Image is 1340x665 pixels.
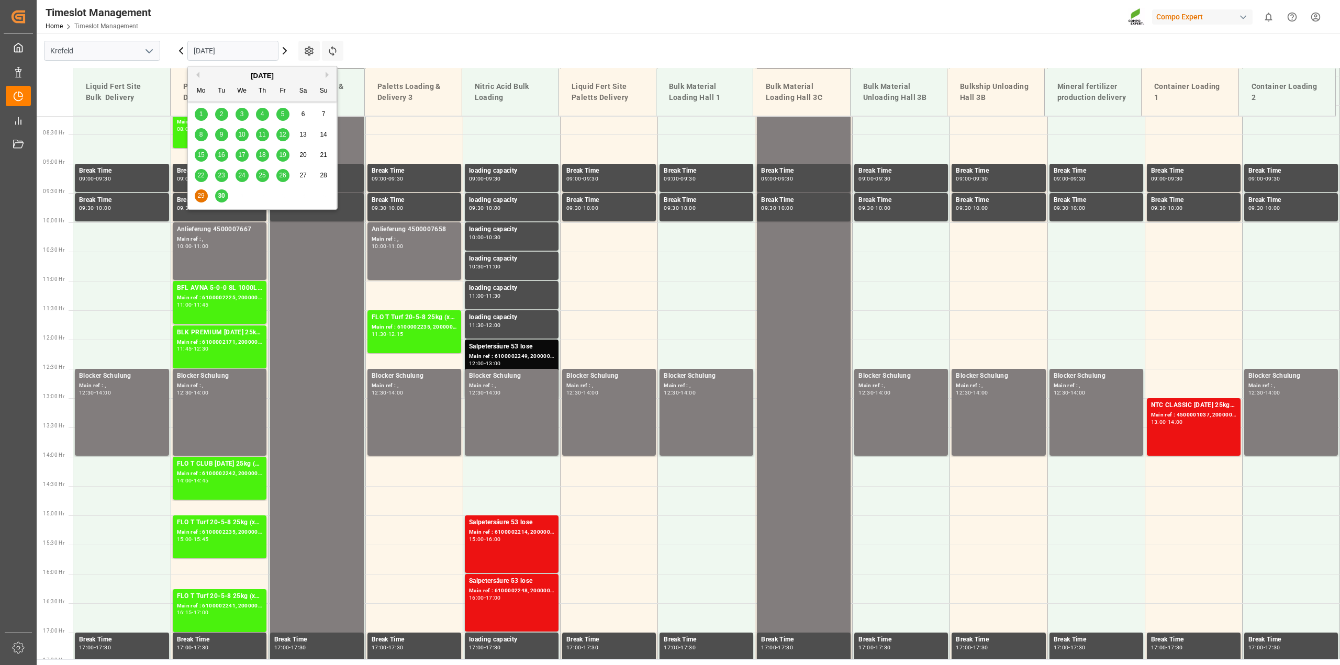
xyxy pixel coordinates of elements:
[387,176,388,181] div: -
[320,151,327,159] span: 21
[94,390,96,395] div: -
[1053,77,1133,107] div: Mineral fertilizer production delivery
[259,131,265,138] span: 11
[1264,206,1265,210] div: -
[373,77,453,107] div: Paletts Loading & Delivery 3
[191,104,334,206] div: month 2025-09
[197,192,204,199] span: 29
[372,195,457,206] div: Break Time
[486,294,501,298] div: 11:30
[261,110,264,118] span: 4
[177,224,262,235] div: Anlieferung 4500007667
[193,72,199,78] button: Previous Month
[256,108,269,121] div: Choose Thursday, September 4th, 2025
[776,176,778,181] div: -
[372,224,457,235] div: Anlieferung 4500007658
[192,390,193,395] div: -
[195,108,208,121] div: Choose Monday, September 1st, 2025
[259,172,265,179] span: 25
[372,371,457,381] div: Blocker Schulung
[1054,390,1069,395] div: 12:30
[1168,420,1183,424] div: 14:00
[218,192,225,199] span: 30
[297,128,310,141] div: Choose Saturday, September 13th, 2025
[582,390,583,395] div: -
[469,381,554,390] div: Main ref : ,
[1152,9,1253,25] div: Compo Expert
[665,77,745,107] div: Bulk Material Loading Hall 1
[238,172,245,179] span: 24
[858,206,874,210] div: 09:30
[1151,166,1236,176] div: Break Time
[956,206,971,210] div: 09:30
[276,128,289,141] div: Choose Friday, September 12th, 2025
[1070,176,1086,181] div: 09:30
[486,206,501,210] div: 10:00
[971,390,973,395] div: -
[484,206,486,210] div: -
[874,176,875,181] div: -
[96,176,111,181] div: 09:30
[469,283,554,294] div: loading capacity
[177,235,262,244] div: Main ref : ,
[858,166,944,176] div: Break Time
[372,176,387,181] div: 09:00
[43,306,64,311] span: 11:30 Hr
[299,131,306,138] span: 13
[956,176,971,181] div: 09:00
[43,452,64,458] span: 14:00 Hr
[1068,390,1070,395] div: -
[43,393,64,399] span: 13:00 Hr
[971,206,973,210] div: -
[1068,206,1070,210] div: -
[566,381,652,390] div: Main ref : ,
[177,244,192,249] div: 10:00
[43,335,64,341] span: 12:00 Hr
[317,128,330,141] div: Choose Sunday, September 14th, 2025
[195,149,208,162] div: Choose Monday, September 15th, 2025
[566,206,582,210] div: 09:30
[46,5,151,20] div: Timeslot Management
[1248,371,1334,381] div: Blocker Schulung
[372,206,387,210] div: 09:30
[1054,195,1139,206] div: Break Time
[372,244,387,249] div: 10:00
[566,390,582,395] div: 12:30
[1248,381,1334,390] div: Main ref : ,
[1151,420,1166,424] div: 13:00
[486,390,501,395] div: 14:00
[566,371,652,381] div: Blocker Schulung
[874,206,875,210] div: -
[583,390,598,395] div: 14:00
[484,323,486,328] div: -
[236,149,249,162] div: Choose Wednesday, September 17th, 2025
[44,41,160,61] input: Type to search/select
[973,390,988,395] div: 14:00
[215,85,228,98] div: Tu
[1168,176,1183,181] div: 09:30
[387,332,388,336] div: -
[388,176,404,181] div: 09:30
[197,172,204,179] span: 22
[875,206,890,210] div: 10:00
[1248,166,1334,176] div: Break Time
[664,206,679,210] div: 09:30
[238,151,245,159] span: 17
[858,381,944,390] div: Main ref : ,
[387,390,388,395] div: -
[778,206,793,210] div: 10:00
[195,189,208,202] div: Choose Monday, September 29th, 2025
[484,235,486,240] div: -
[664,195,749,206] div: Break Time
[469,224,554,235] div: loading capacity
[215,108,228,121] div: Choose Tuesday, September 2nd, 2025
[372,166,457,176] div: Break Time
[469,361,484,366] div: 12:00
[94,206,96,210] div: -
[664,381,749,390] div: Main ref : ,
[484,294,486,298] div: -
[566,195,652,206] div: Break Time
[1166,420,1167,424] div: -
[177,166,262,176] div: Break Time
[236,108,249,121] div: Choose Wednesday, September 3rd, 2025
